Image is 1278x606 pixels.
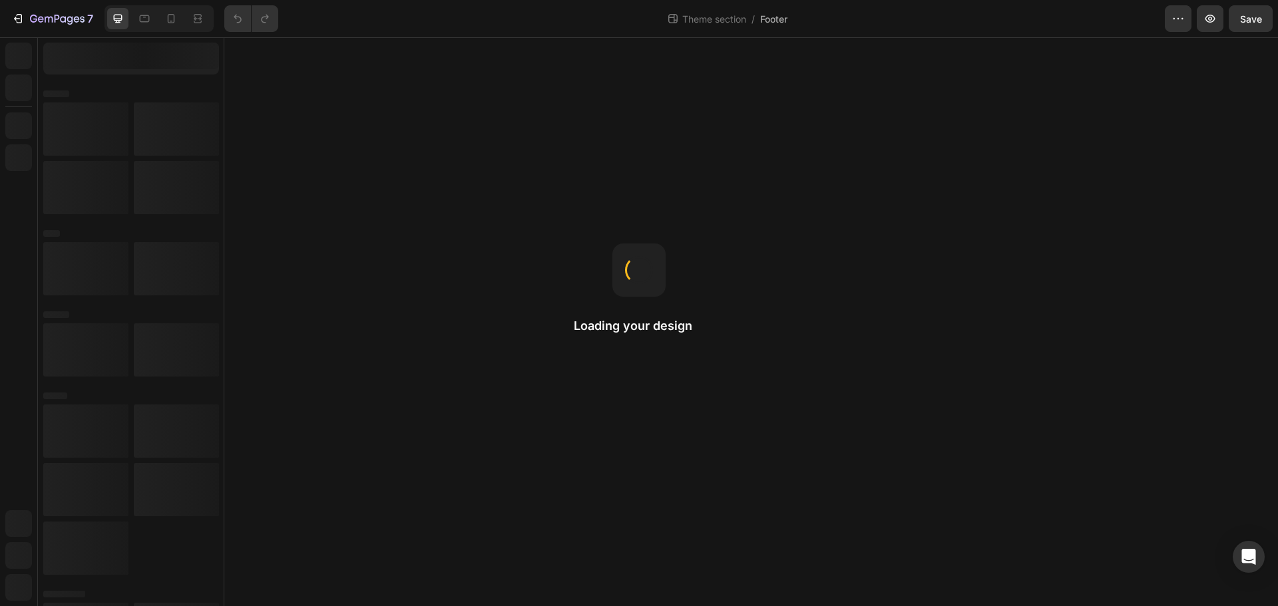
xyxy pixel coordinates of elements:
[5,5,99,32] button: 7
[751,12,755,26] span: /
[1240,13,1262,25] span: Save
[760,12,787,26] span: Footer
[680,12,749,26] span: Theme section
[87,11,93,27] p: 7
[224,5,278,32] div: Undo/Redo
[574,318,704,334] h2: Loading your design
[1233,541,1265,573] div: Open Intercom Messenger
[1229,5,1273,32] button: Save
